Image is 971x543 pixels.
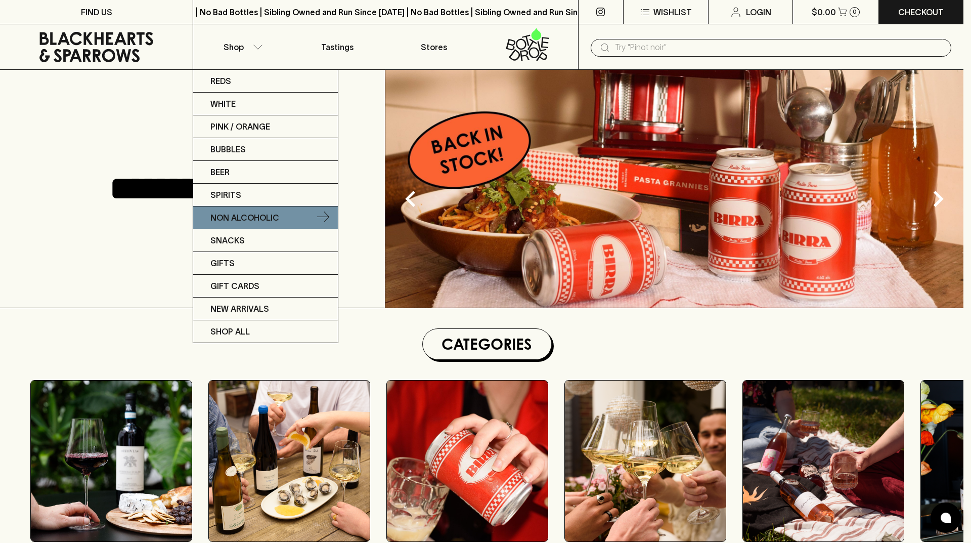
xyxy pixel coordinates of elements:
p: Gifts [210,257,235,269]
p: Snacks [210,234,245,246]
p: New Arrivals [210,303,269,315]
p: Reds [210,75,231,87]
p: Spirits [210,189,241,201]
a: New Arrivals [193,298,338,320]
p: Non Alcoholic [210,212,279,224]
a: Gifts [193,252,338,275]
a: Spirits [193,184,338,206]
p: Beer [210,166,230,178]
p: White [210,98,236,110]
a: Non Alcoholic [193,206,338,229]
p: SHOP ALL [210,325,250,338]
a: Snacks [193,229,338,252]
a: Beer [193,161,338,184]
a: SHOP ALL [193,320,338,343]
a: Gift Cards [193,275,338,298]
a: Bubbles [193,138,338,161]
img: bubble-icon [941,513,951,523]
p: Pink / Orange [210,120,270,133]
a: Pink / Orange [193,115,338,138]
a: Reds [193,70,338,93]
p: Gift Cards [210,280,259,292]
a: White [193,93,338,115]
p: Bubbles [210,143,246,155]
